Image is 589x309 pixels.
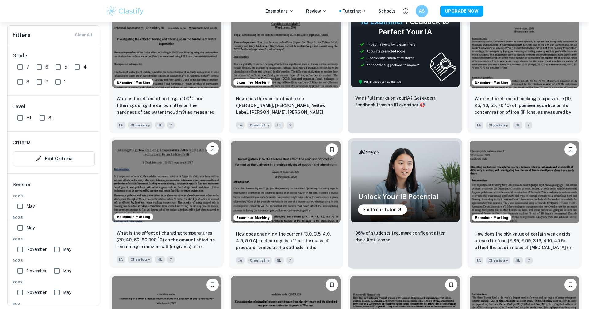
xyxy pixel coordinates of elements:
[83,64,87,70] span: 4
[525,257,533,264] span: 7
[26,246,47,253] span: November
[236,231,336,252] p: How does changing the current [3.0, 3.5, 4.0, 4.5, 5.0 A] in electrolysis affect the mass of prod...
[13,236,95,242] span: 2024
[513,122,522,129] span: SL
[64,64,67,70] span: 5
[63,267,71,274] span: May
[306,8,327,14] p: Review
[112,140,221,222] img: Chemistry IA example thumbnail: What is the effect of changing temperatu
[13,193,95,199] span: 2026
[48,114,54,121] span: SL
[155,256,165,263] span: HL
[326,143,338,156] button: Bookmark
[229,138,343,269] a: Examiner MarkingBookmarkHow does changing the current [3.0, 3.5, 4.0, 4.5, 5.0 A] in electrolysis...
[467,3,582,133] a: Examiner MarkingBookmarkWhat is the effect of cooking temperature (10, 25, 40, 55, 70 °C) of Ipom...
[416,5,428,17] button: AS
[472,215,511,220] span: Examiner Marking
[26,78,29,85] span: 3
[355,95,455,108] p: Want full marks on your IA ? Get expert feedback from an IB examiner!
[117,95,216,116] p: What is the effect of boiling in 100°C and filtering using the carbon filter on the hardness of t...
[247,122,272,129] span: Chemistry
[13,258,95,263] span: 2023
[117,122,125,129] span: IA
[475,231,574,252] p: How does the pKa value of certain weak acids present in food (2.85, 2.99, 3.13, 4.10, 4.76) affec...
[155,122,165,129] span: HL
[13,279,95,285] span: 2022
[114,80,153,85] span: Examiner Marking
[350,6,460,87] img: Thumbnail
[26,203,35,210] span: May
[418,8,425,14] h6: AS
[114,214,153,220] span: Examiner Marking
[475,95,574,116] p: What is the effect of cooking temperature (10, 25, 40, 55, 70 °C) of Ipomoea aquatica on its conc...
[247,257,272,264] span: Chemistry
[13,139,31,146] h6: Criteria
[564,143,577,156] button: Bookmark
[564,279,577,291] button: Bookmark
[470,141,579,223] img: Chemistry IA example thumbnail: How does the pKa value of certain weak a
[420,102,425,107] span: 🎯
[167,122,175,129] span: 7
[13,103,95,110] h6: Level
[117,256,125,263] span: IA
[265,8,294,14] p: Exemplars
[525,122,532,129] span: 7
[234,215,272,220] span: Examiner Marking
[475,257,483,264] span: IA
[64,78,66,85] span: 1
[486,122,510,129] span: Chemistry
[286,257,294,264] span: 7
[13,52,95,60] h6: Grade
[13,31,30,39] h6: Filters
[45,78,48,85] span: 2
[486,257,510,264] span: Chemistry
[236,257,245,264] span: IA
[236,95,336,116] p: How does the source of caffeine (Lipton Earl Grey, Lipton Yellow Label, Remsey Earl Grey, Milton ...
[400,6,411,16] button: Help and Feedback
[26,114,32,121] span: HL
[287,122,294,129] span: 7
[236,122,245,129] span: IA
[274,257,284,264] span: SL
[117,230,216,251] p: What is the effect of changing temperatures (20, 40, 60, 80, 100 °C) on the amount of iodine rema...
[472,80,511,85] span: Examiner Marking
[355,230,455,243] p: 96% of students feel more confident after their first lesson
[26,224,35,231] span: May
[342,8,366,14] a: Tutoring
[470,6,579,88] img: Chemistry IA example thumbnail: What is the effect of cooking temperatur
[63,289,71,296] span: May
[13,301,95,307] span: 2021
[513,257,523,264] span: HL
[467,138,582,269] a: Examiner MarkingBookmarkHow does the pKa value of certain weak acids present in food (2.85, 2.99,...
[26,289,47,296] span: November
[326,279,338,291] button: Bookmark
[128,256,152,263] span: Chemistry
[234,80,272,85] span: Examiner Marking
[109,138,224,269] a: Examiner MarkingBookmarkWhat is the effect of changing temperatures (20, 40, 60, 80, 100 °C) on t...
[378,8,395,14] a: Schools
[348,3,462,133] a: ThumbnailWant full marks on yourIA? Get expert feedback from an IB examiner!
[440,6,483,17] button: UPGRADE NOW
[475,122,483,129] span: IA
[274,122,284,129] span: HL
[112,6,221,88] img: Chemistry IA example thumbnail: What is the effect of boiling in 100°C a
[63,246,71,253] span: May
[13,181,95,193] h6: Session
[348,138,462,269] a: Thumbnail96% of students feel more confident after their first lesson
[445,279,457,291] button: Bookmark
[206,142,219,155] button: Bookmark
[13,215,95,220] span: 2025
[229,3,343,133] a: Examiner MarkingBookmarkHow does the source of caffeine (Lipton Earl Grey, Lipton Yellow Label, R...
[26,64,29,70] span: 7
[106,5,144,17] img: Clastify logo
[13,151,95,166] button: Edit Criteria
[206,279,219,291] button: Bookmark
[167,256,175,263] span: 7
[350,141,460,223] img: Thumbnail
[128,122,152,129] span: Chemistry
[109,3,224,133] a: Examiner MarkingBookmarkWhat is the effect of boiling in 100°C and filtering using the carbon fil...
[45,64,48,70] span: 6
